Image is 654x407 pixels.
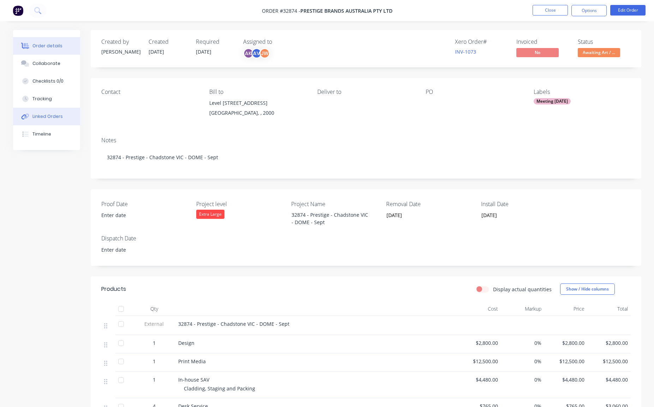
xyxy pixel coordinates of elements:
[590,339,628,347] span: $2,800.00
[461,339,498,347] span: $2,800.00
[178,376,209,383] span: In-house SAV
[534,89,630,95] div: Labels
[184,385,255,392] span: Cladding, Staging and Packing
[196,200,284,208] label: Project level
[259,48,270,59] div: JW
[32,78,64,84] div: Checklists 0/0
[32,113,63,120] div: Linked Orders
[578,38,631,45] div: Status
[560,283,615,295] button: Show / Hide columns
[196,48,211,55] span: [DATE]
[101,234,190,243] label: Dispatch Date
[101,48,140,55] div: [PERSON_NAME]
[547,358,585,365] span: $12,500.00
[590,376,628,383] span: $4,480.00
[101,137,631,144] div: Notes
[455,48,476,55] a: INV-1073
[13,55,80,72] button: Collaborate
[13,72,80,90] button: Checklists 0/0
[578,48,620,59] button: Awaiting Art / ...
[32,43,62,49] div: Order details
[209,98,306,121] div: Level [STREET_ADDRESS][GEOGRAPHIC_DATA], , 2000
[262,7,300,14] span: Order #32874 -
[178,321,289,327] span: 32874 - Prestige - Chadstone VIC - DOME - Sept
[178,340,194,346] span: Design
[101,285,126,293] div: Products
[590,358,628,365] span: $12,500.00
[153,358,156,365] span: 1
[476,210,564,221] input: Enter date
[13,5,23,16] img: Factory
[386,200,474,208] label: Removal Date
[13,37,80,55] button: Order details
[243,48,270,59] button: AKAVJW
[504,358,541,365] span: 0%
[291,200,379,208] label: Project Name
[516,38,569,45] div: Invoiced
[587,302,631,316] div: Total
[101,89,198,95] div: Contact
[209,98,306,108] div: Level [STREET_ADDRESS]
[300,7,392,14] span: Prestige Brands Australia Pty Ltd
[149,48,164,55] span: [DATE]
[32,60,60,67] div: Collaborate
[501,302,544,316] div: Markup
[544,302,588,316] div: Price
[534,98,571,104] div: Meeting [DATE]
[243,48,254,59] div: AK
[516,48,559,57] span: No
[461,376,498,383] span: $4,480.00
[133,302,175,316] div: Qty
[178,358,206,365] span: Print Media
[209,89,306,95] div: Bill to
[153,376,156,383] span: 1
[101,146,631,168] div: 32874 - Prestige - Chadstone VIC - DOME - Sept
[504,339,541,347] span: 0%
[547,339,585,347] span: $2,800.00
[196,38,235,45] div: Required
[547,376,585,383] span: $4,480.00
[286,210,374,227] div: 32874 - Prestige - Chadstone VIC - DOME - Sept
[571,5,607,16] button: Options
[481,200,569,208] label: Install Date
[251,48,262,59] div: AV
[101,200,190,208] label: Proof Date
[426,89,522,95] div: PO
[317,89,414,95] div: Deliver to
[96,244,184,255] input: Enter date
[32,131,51,137] div: Timeline
[504,376,541,383] span: 0%
[493,286,552,293] label: Display actual quantities
[13,90,80,108] button: Tracking
[96,210,184,221] input: Enter date
[578,48,620,57] span: Awaiting Art / ...
[13,125,80,143] button: Timeline
[610,5,646,16] button: Edit Order
[455,38,508,45] div: Xero Order #
[533,5,568,16] button: Close
[153,339,156,347] span: 1
[458,302,501,316] div: Cost
[243,38,314,45] div: Assigned to
[209,108,306,118] div: [GEOGRAPHIC_DATA], , 2000
[196,210,224,219] div: Extra Large
[13,108,80,125] button: Linked Orders
[461,358,498,365] span: $12,500.00
[149,38,187,45] div: Created
[382,210,469,221] input: Enter date
[101,38,140,45] div: Created by
[136,320,173,328] span: External
[32,96,52,102] div: Tracking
